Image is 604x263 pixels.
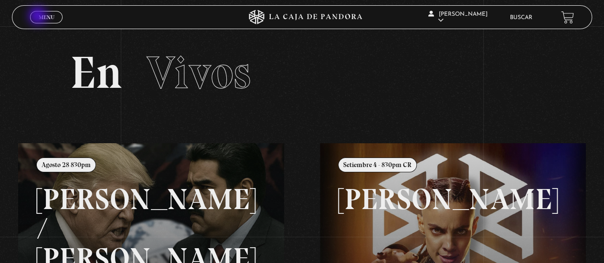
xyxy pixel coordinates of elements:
span: Vivos [147,45,251,100]
h2: En [70,50,534,95]
a: Buscar [510,15,532,21]
span: [PERSON_NAME] [428,11,487,23]
span: Cerrar [35,22,58,29]
span: Menu [39,14,54,20]
a: View your shopping cart [561,11,574,24]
